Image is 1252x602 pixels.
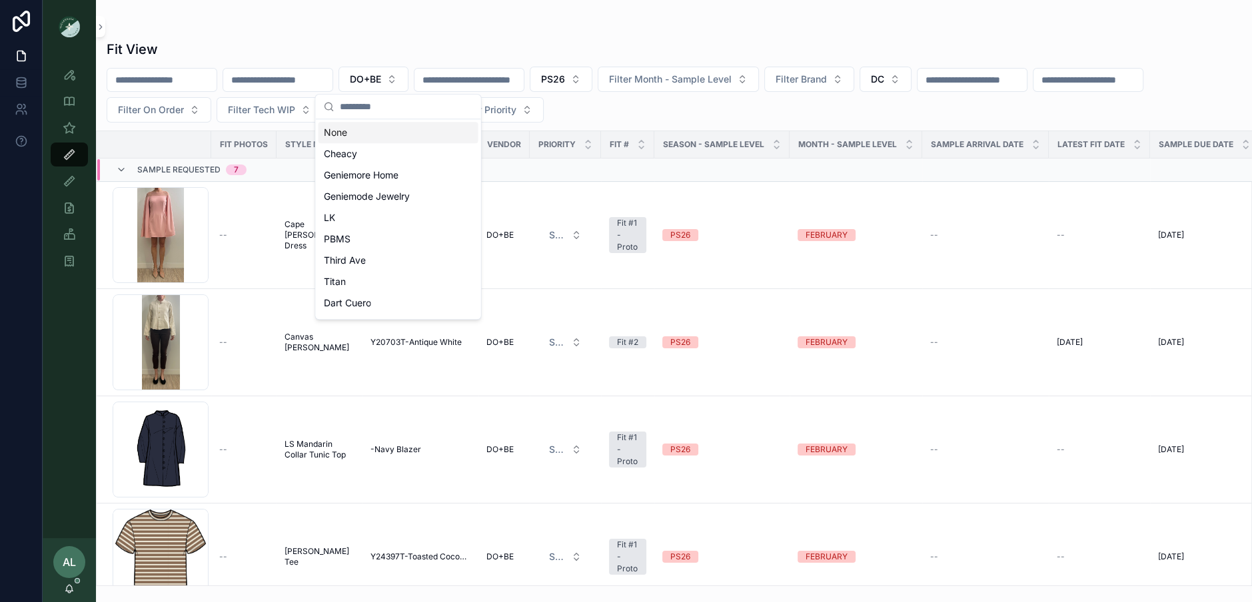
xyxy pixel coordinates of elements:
[220,139,268,150] span: Fit Photos
[930,230,1041,240] a: --
[662,551,782,563] a: PS26
[1057,337,1142,348] a: [DATE]
[234,164,239,175] div: 7
[1057,230,1142,240] a: --
[43,53,96,290] div: scrollable content
[617,217,638,253] div: Fit #1 - Proto
[670,551,690,563] div: PS26
[486,444,522,455] a: DO+BE
[1158,444,1184,455] span: [DATE]
[324,211,335,224] span: LK
[486,444,514,455] span: DO+BE
[219,551,227,562] span: --
[609,217,646,253] a: Fit #1 - Proto
[1158,230,1184,240] span: [DATE]
[541,73,565,86] span: PS26
[662,229,782,241] a: PS26
[764,67,854,92] button: Select Button
[806,336,848,348] div: FEBRUARY
[285,439,354,460] span: LS Mandarin Collar Tunic Top
[530,67,592,92] button: Select Button
[930,337,1041,348] a: --
[324,147,357,160] span: Cheacy
[538,330,592,354] button: Select Button
[1158,230,1251,240] a: [DATE]
[219,444,227,455] span: --
[609,73,732,86] span: Filter Month - Sample Level
[798,229,914,241] a: FEBRUARY
[806,229,848,241] div: FEBRUARY
[1158,444,1251,455] a: [DATE]
[860,67,912,92] button: Select Button
[617,539,638,575] div: Fit #1 - Proto
[930,230,938,240] span: --
[228,103,295,117] span: Filter Tech WIP
[219,551,269,562] a: --
[285,332,354,353] span: Canvas [PERSON_NAME]
[662,336,782,348] a: PS26
[219,444,269,455] a: --
[370,337,462,348] span: Y20703T-Antique White
[370,444,470,455] a: -Navy Blazer
[538,437,593,462] a: Select Button
[370,551,470,562] a: Y24397T-Toasted Coconut Antique White
[1057,230,1065,240] span: --
[871,73,884,86] span: DC
[107,97,211,123] button: Select Button
[609,336,646,348] a: Fit #2
[930,551,938,562] span: --
[324,254,366,267] span: Third Ave
[324,232,350,246] span: PBMS
[549,228,566,242] span: Select a HP FIT LEVEL
[219,230,269,240] a: --
[670,336,690,348] div: PS26
[549,336,566,349] span: Select a HP FIT LEVEL
[1158,551,1184,562] span: [DATE]
[318,122,478,143] div: None
[1057,337,1083,348] span: [DATE]
[324,318,387,331] span: Akrobatikastle
[1158,337,1184,348] span: [DATE]
[798,551,914,563] a: FEBRUARY
[930,337,938,348] span: --
[217,97,322,123] button: Select Button
[285,546,354,567] a: [PERSON_NAME] Tee
[1158,551,1251,562] a: [DATE]
[324,275,346,288] span: Titan
[930,444,938,455] span: --
[776,73,827,86] span: Filter Brand
[486,230,514,240] span: DO+BE
[370,444,421,455] span: -Navy Blazer
[324,296,371,310] span: Dart Cuero
[350,73,381,86] span: DO+BE
[1057,551,1065,562] span: --
[617,336,638,348] div: Fit #2
[324,190,410,203] span: Geniemode Jewelry
[219,337,227,348] span: --
[798,336,914,348] a: FEBRUARY
[538,330,593,355] a: Select Button
[538,223,592,247] button: Select Button
[107,40,158,59] h1: Fit View
[486,337,522,348] a: DO+BE
[806,551,848,563] div: FEBRUARY
[487,139,521,150] span: Vendor
[285,139,337,150] span: STYLE NAME
[538,139,576,150] span: PRIORITY
[1057,139,1125,150] span: Latest Fit Date
[63,554,76,570] span: AL
[538,222,593,248] a: Select Button
[610,139,629,150] span: Fit #
[617,432,638,467] div: Fit #1 - Proto
[1057,551,1142,562] a: --
[324,168,398,182] span: Geniemore Home
[219,337,269,348] a: --
[538,544,593,569] a: Select Button
[59,16,80,37] img: App logo
[1057,444,1142,455] a: --
[338,67,408,92] button: Select Button
[118,103,184,117] span: Filter On Order
[316,119,481,319] div: Suggestions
